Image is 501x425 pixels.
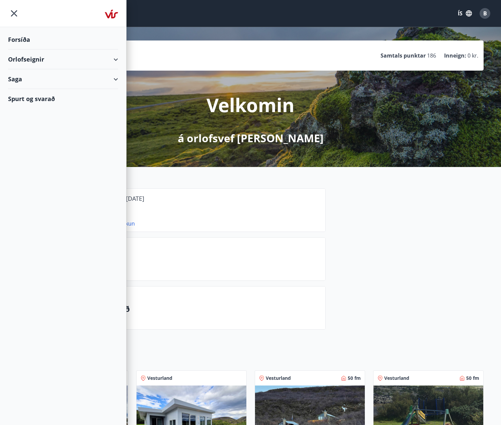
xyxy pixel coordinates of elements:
[384,375,409,381] span: Vesturland
[8,69,118,89] div: Saga
[427,52,436,59] span: 186
[178,131,324,146] p: á orlofsvef [PERSON_NAME]
[483,10,487,17] span: B
[8,30,118,50] div: Forsíða
[444,52,466,59] p: Inneign :
[381,52,426,59] p: Samtals punktar
[8,7,20,19] button: menu
[110,220,135,227] a: Sjá bókun
[8,50,118,69] div: Orlofseignir
[454,7,476,19] button: ÍS
[67,303,320,315] p: Spurt og svarað
[477,5,493,21] button: B
[468,52,478,59] span: 0 kr.
[8,89,118,108] div: Spurt og svarað
[105,7,118,21] img: union_logo
[67,254,320,266] p: Næstu helgi
[466,375,479,381] span: 50 fm
[266,375,291,381] span: Vesturland
[147,375,172,381] span: Vesturland
[206,92,295,117] p: Velkomin
[348,375,361,381] span: 50 fm
[67,205,320,217] p: VALASKJÁLF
